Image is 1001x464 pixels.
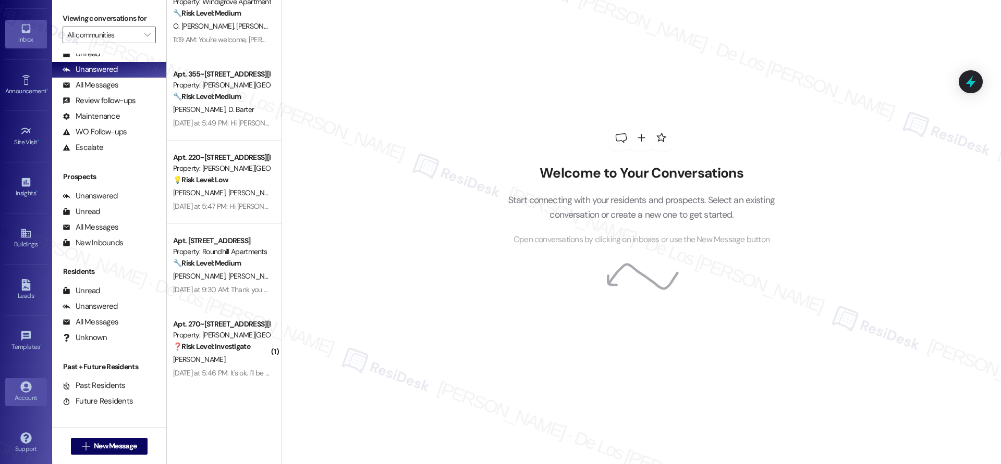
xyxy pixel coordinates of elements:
[63,317,118,328] div: All Messages
[5,276,47,304] a: Leads
[63,64,118,75] div: Unanswered
[5,173,47,202] a: Insights •
[63,206,100,217] div: Unread
[173,92,241,101] strong: 🔧 Risk Level: Medium
[173,271,228,281] span: [PERSON_NAME]
[173,368,443,378] div: [DATE] at 5:46 PM: It's ok. I'll be away [DATE] unfortunately. I will try to catch the next event.
[173,319,270,330] div: Apt. 270~[STREET_ADDRESS][PERSON_NAME]
[63,396,133,407] div: Future Residents
[63,10,156,27] label: Viewing conversations for
[67,27,139,43] input: All communities
[63,191,118,202] div: Unanswered
[173,69,270,80] div: Apt. 355~[STREET_ADDRESS][PERSON_NAME]
[5,378,47,406] a: Account
[40,342,42,349] span: •
[173,105,228,114] span: [PERSON_NAME]
[173,118,843,128] div: [DATE] at 5:49 PM: Hi [PERSON_NAME] and [PERSON_NAME], apologies for the confusion—Kona Ice (12:0...
[46,86,48,93] span: •
[492,165,790,182] h2: Welcome to Your Conversations
[173,8,241,18] strong: 🔧 Risk Level: Medium
[173,246,270,257] div: Property: Roundhill Apartments
[173,175,228,184] strong: 💡 Risk Level: Low
[173,163,270,174] div: Property: [PERSON_NAME][GEOGRAPHIC_DATA]
[63,380,126,391] div: Past Residents
[514,233,770,246] span: Open conversations by clicking on inboxes or use the New Message button
[5,20,47,48] a: Inbox
[63,222,118,233] div: All Messages
[173,258,241,268] strong: 🔧 Risk Level: Medium
[63,127,127,137] div: WO Follow-ups
[52,266,166,277] div: Residents
[63,332,107,343] div: Unknown
[63,95,136,106] div: Review follow-ups
[173,152,270,163] div: Apt. 220~[STREET_ADDRESS][PERSON_NAME]
[236,21,355,31] span: [PERSON_NAME][GEOGRAPHIC_DATA]
[173,80,270,91] div: Property: [PERSON_NAME][GEOGRAPHIC_DATA]
[63,285,100,296] div: Unread
[173,35,845,44] div: 11:19 AM: You're welcome, [PERSON_NAME] and [PERSON_NAME]! I'm glad to hear that maintenance will...
[63,301,118,312] div: Unanswered
[173,285,814,294] div: [DATE] at 9:30 AM: Thank you for your message. Our offices are currently closed, but we will cont...
[228,271,280,281] span: [PERSON_NAME]
[82,442,90,450] i: 
[173,188,228,197] span: [PERSON_NAME]
[5,327,47,355] a: Templates •
[63,142,103,153] div: Escalate
[38,137,39,144] span: •
[5,429,47,457] a: Support
[173,235,270,246] div: Apt. [STREET_ADDRESS]
[63,111,120,122] div: Maintenance
[63,237,123,248] div: New Inbounds
[63,48,100,59] div: Unread
[52,171,166,182] div: Prospects
[144,31,150,39] i: 
[5,224,47,253] a: Buildings
[173,342,250,351] strong: ❓ Risk Level: Investigate
[173,202,842,211] div: [DATE] at 5:47 PM: Hi [PERSON_NAME] and [PERSON_NAME], apologies for the confusion—Kona Ice (12:0...
[173,355,225,364] span: [PERSON_NAME]
[173,330,270,341] div: Property: [PERSON_NAME][GEOGRAPHIC_DATA]
[36,188,38,195] span: •
[71,438,148,455] button: New Message
[173,21,236,31] span: O. [PERSON_NAME]
[492,193,790,222] p: Start connecting with your residents and prospects. Select an existing conversation or create a n...
[228,188,280,197] span: [PERSON_NAME]
[52,361,166,372] div: Past + Future Residents
[63,80,118,91] div: All Messages
[94,441,137,452] span: New Message
[228,105,254,114] span: D. Barter
[5,122,47,151] a: Site Visit •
